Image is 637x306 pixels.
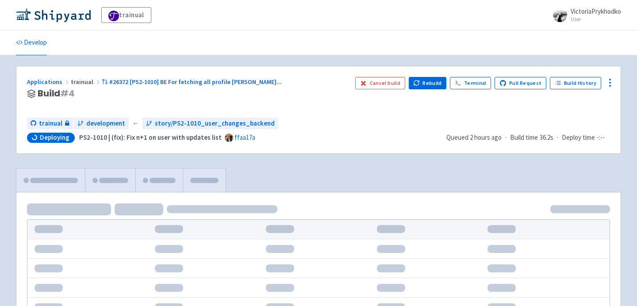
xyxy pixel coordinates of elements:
span: VictoriaPrykhodko [571,7,621,15]
small: User [571,16,621,22]
span: # 4 [60,87,75,99]
a: trainual [101,7,151,23]
span: ← [132,119,139,129]
a: VictoriaPrykhodko User [548,8,621,22]
span: #26372 [PS2-1010] BE For fetching all profile [PERSON_NAME] ... [109,78,282,86]
a: Terminal [450,77,491,89]
div: · · [446,133,610,143]
span: development [86,119,125,129]
span: trainual [71,78,102,86]
span: Build [38,88,75,99]
span: -:-- [597,133,605,143]
a: Pull Request [495,77,546,89]
span: story/PS2-1010_user_changes_backend [155,119,275,129]
span: Deploying [40,133,69,142]
a: ffaa17a [234,133,255,142]
button: Cancel build [355,77,405,89]
a: Develop [16,31,47,55]
strong: PS2-1010 | (fix): Fix n+1 on user with updates list [79,133,222,142]
a: Applications [27,78,71,86]
span: Deploy time [562,133,595,143]
span: Build time [510,133,538,143]
a: #26372 [PS2-1010] BE For fetching all profile [PERSON_NAME]... [102,78,283,86]
a: story/PS2-1010_user_changes_backend [142,118,278,130]
span: Queued [446,133,502,142]
time: 2 hours ago [470,133,502,142]
a: development [74,118,129,130]
img: Shipyard logo [16,8,91,22]
span: 36.2s [540,133,553,143]
a: Build History [550,77,601,89]
span: trainual [39,119,62,129]
button: Rebuild [409,77,447,89]
a: trainual [27,118,73,130]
